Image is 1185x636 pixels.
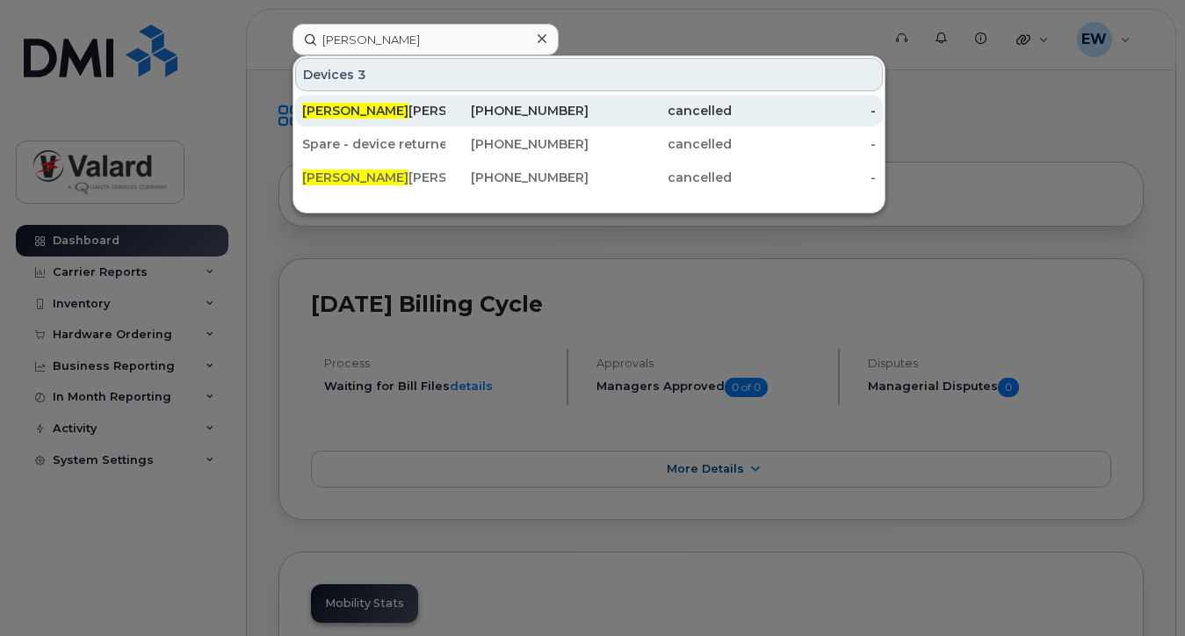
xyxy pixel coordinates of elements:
span: [PERSON_NAME] [302,103,408,119]
div: - [732,102,875,119]
div: [PHONE_NUMBER] [445,169,589,186]
div: [PERSON_NAME] [302,169,445,186]
span: 3 [358,66,366,83]
div: cancelled [589,135,732,153]
a: [PERSON_NAME][PERSON_NAME][PHONE_NUMBER]cancelled- [295,95,883,126]
div: - [732,169,875,186]
div: - [732,135,875,153]
a: Spare - device returned SD#86456[PHONE_NUMBER]cancelled- [295,128,883,160]
span: [PERSON_NAME] [302,170,408,185]
div: cancelled [589,169,732,186]
div: Devices [295,58,883,91]
div: cancelled [589,102,732,119]
a: [PERSON_NAME][PERSON_NAME][PHONE_NUMBER]cancelled- [295,162,883,193]
div: [PHONE_NUMBER] [445,135,589,153]
div: Spare - device returned SD#86456 [302,135,445,153]
div: [PERSON_NAME] [302,102,445,119]
div: [PHONE_NUMBER] [445,102,589,119]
